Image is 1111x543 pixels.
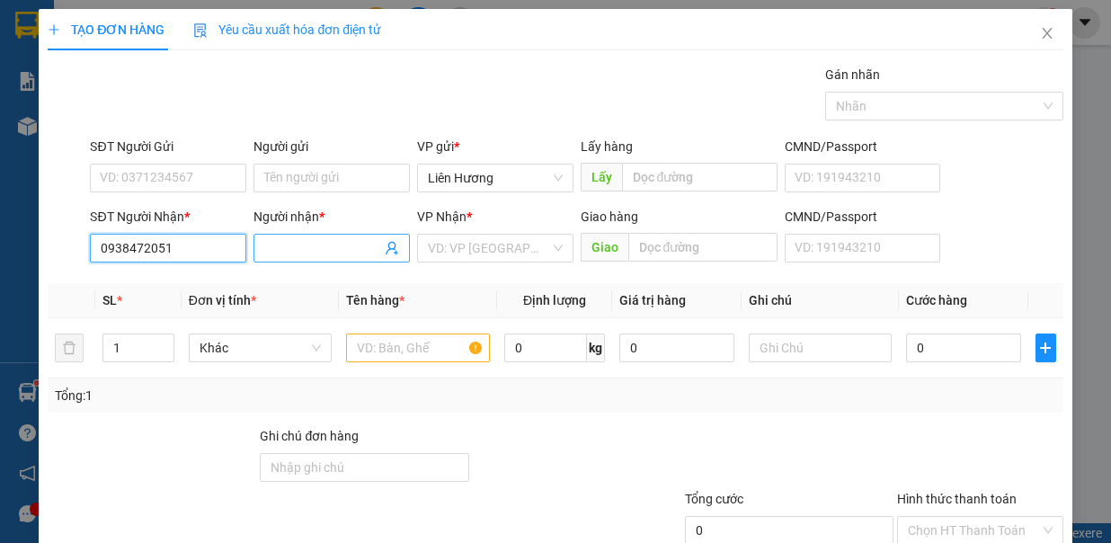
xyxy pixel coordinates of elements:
[8,62,342,85] li: 02523854854
[103,12,255,34] b: [PERSON_NAME]
[581,209,638,224] span: Giao hàng
[90,207,246,227] div: SĐT Người Nhận
[1036,341,1055,355] span: plus
[189,293,256,307] span: Đơn vị tính
[825,67,880,82] label: Gán nhãn
[102,293,117,307] span: SL
[742,283,900,318] th: Ghi chú
[253,137,410,156] div: Người gửi
[619,334,734,362] input: 0
[622,163,778,191] input: Dọc đường
[523,293,586,307] span: Định lượng
[55,334,84,362] button: delete
[8,40,342,62] li: 01 [PERSON_NAME]
[428,165,563,191] span: Liên Hương
[749,334,893,362] input: Ghi Chú
[628,233,778,262] input: Dọc đường
[90,137,246,156] div: SĐT Người Gửi
[193,23,208,38] img: icon
[785,137,941,156] div: CMND/Passport
[346,293,404,307] span: Tên hàng
[906,293,967,307] span: Cước hàng
[200,334,322,361] span: Khác
[581,163,622,191] span: Lấy
[785,207,941,227] div: CMND/Passport
[8,112,196,142] b: GỬI : Liên Hương
[193,22,381,37] span: Yêu cầu xuất hóa đơn điện tử
[417,137,573,156] div: VP gửi
[48,22,164,37] span: TẠO ĐƠN HÀNG
[581,139,633,154] span: Lấy hàng
[260,429,359,443] label: Ghi chú đơn hàng
[55,386,431,405] div: Tổng: 1
[103,66,118,80] span: phone
[260,453,468,482] input: Ghi chú đơn hàng
[619,293,686,307] span: Giá trị hàng
[346,334,490,362] input: VD: Bàn, Ghế
[1035,334,1056,362] button: plus
[385,241,399,255] span: user-add
[103,43,118,58] span: environment
[1022,9,1072,59] button: Close
[417,209,467,224] span: VP Nhận
[1040,26,1054,40] span: close
[587,334,605,362] span: kg
[8,8,98,98] img: logo.jpg
[897,492,1017,506] label: Hình thức thanh toán
[48,23,60,36] span: plus
[253,207,410,227] div: Người nhận
[581,233,628,262] span: Giao
[685,492,743,506] span: Tổng cước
